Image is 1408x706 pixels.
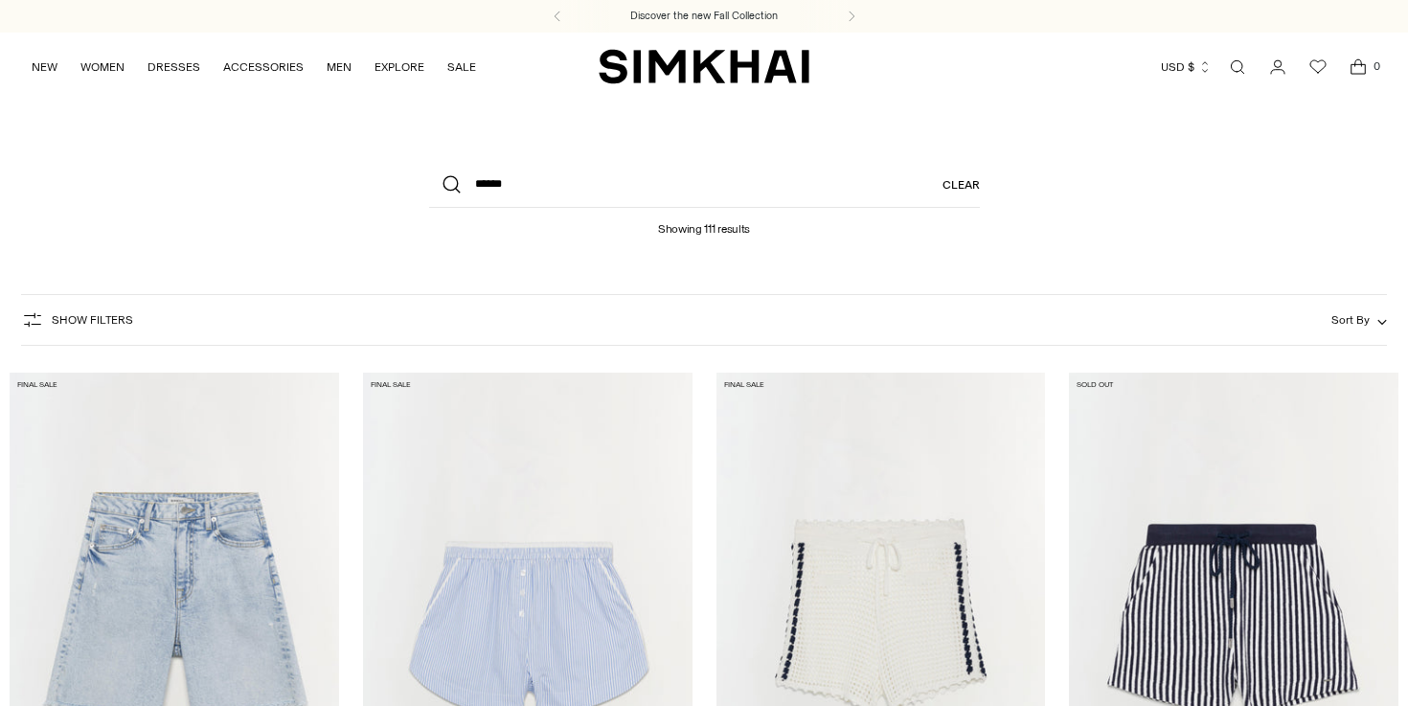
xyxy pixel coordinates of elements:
[223,46,304,88] a: ACCESSORIES
[1299,48,1337,86] a: Wishlist
[1331,313,1370,327] span: Sort By
[21,305,133,335] button: Show Filters
[1331,309,1387,330] button: Sort By
[375,46,424,88] a: EXPLORE
[1368,57,1385,75] span: 0
[52,313,133,327] span: Show Filters
[630,9,778,24] a: Discover the new Fall Collection
[1161,46,1212,88] button: USD $
[32,46,57,88] a: NEW
[599,48,809,85] a: SIMKHAI
[429,162,475,208] button: Search
[80,46,125,88] a: WOMEN
[942,162,980,208] a: Clear
[447,46,476,88] a: SALE
[1218,48,1257,86] a: Open search modal
[1259,48,1297,86] a: Go to the account page
[327,46,352,88] a: MEN
[658,208,750,236] h1: Showing 111 results
[148,46,200,88] a: DRESSES
[1339,48,1377,86] a: Open cart modal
